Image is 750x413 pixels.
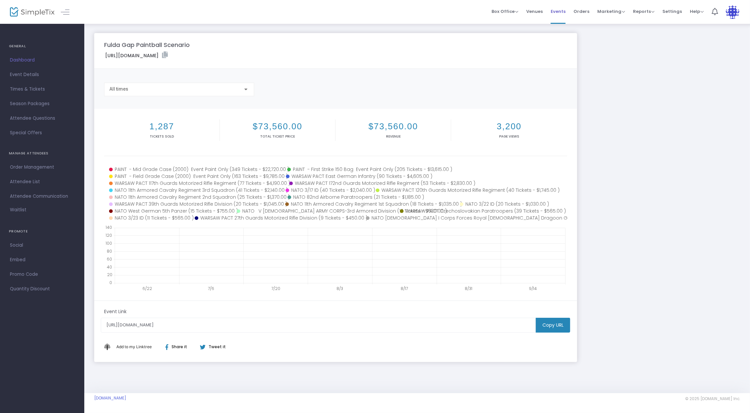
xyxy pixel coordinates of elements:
[10,207,26,213] span: Waitlist
[10,114,74,123] span: Attendee Questions
[208,286,215,291] text: 7/6
[105,134,218,139] p: Tickets sold
[10,85,74,94] span: Times & Tickets
[107,256,112,262] text: 60
[573,3,589,20] span: Orders
[159,344,200,350] div: Share it
[105,121,218,132] h2: 1,287
[453,134,566,139] p: Page Views
[690,8,704,15] span: Help
[536,318,570,333] m-button: Copy URL
[526,3,543,20] span: Venues
[9,40,75,53] h4: GENERAL
[492,8,518,15] span: Box Office
[107,248,112,254] text: 80
[221,121,334,132] h2: $73,560.00
[337,121,450,132] h2: $73,560.00
[10,56,74,64] span: Dashboard
[551,3,566,20] span: Events
[107,272,112,277] text: 20
[10,178,74,186] span: Attendee List
[337,134,450,139] p: Revenue
[9,225,75,238] h4: PROMOTE
[10,192,74,201] span: Attendee Communication
[337,286,343,291] text: 8/3
[115,339,153,355] button: Add This to My Linktree
[10,70,74,79] span: Event Details
[105,52,168,59] label: [URL][DOMAIN_NAME]
[10,270,74,279] span: Promo Code
[104,40,190,49] m-panel-title: Fulda Gap Paintball Scenario
[10,256,74,264] span: Embed
[597,8,625,15] span: Marketing
[105,232,112,238] text: 120
[116,344,152,349] span: Add to my Linktree
[10,163,74,172] span: Order Management
[9,147,75,160] h4: MANAGE ATTENDEES
[10,241,74,250] span: Social
[104,308,127,315] m-panel-subtitle: Event Link
[193,344,229,350] div: Tweet it
[109,280,112,285] text: 0
[105,240,112,246] text: 100
[10,100,74,108] span: Season Packages
[529,286,537,291] text: 9/14
[662,3,682,20] span: Settings
[401,286,408,291] text: 8/17
[221,134,334,139] p: Total Ticket Price
[453,121,566,132] h2: 3,200
[271,286,280,291] text: 7/20
[465,286,472,291] text: 8/31
[633,8,654,15] span: Reports
[105,225,112,230] text: 140
[109,86,128,92] span: All times
[142,286,152,291] text: 6/22
[10,285,74,293] span: Quantity Discount
[104,344,115,350] img: linktree
[107,264,112,269] text: 40
[685,396,740,401] span: © 2025 [DOMAIN_NAME] Inc.
[10,129,74,137] span: Special Offers
[94,395,126,401] a: [DOMAIN_NAME]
